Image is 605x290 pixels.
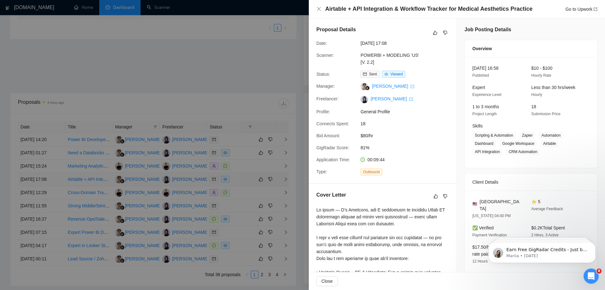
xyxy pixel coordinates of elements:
span: Average Feedback [531,207,563,211]
span: export [409,97,413,101]
span: $0.2K Total Spent [531,225,565,230]
span: Scripting & Automation [472,132,516,139]
span: export [411,85,414,88]
span: 1 to 3 months [472,104,499,109]
span: Outbound [360,169,382,175]
span: Project Length [472,112,497,116]
span: [DATE] 17:08 [360,40,455,47]
a: [PERSON_NAME] export [372,84,414,89]
span: Manager: [316,84,335,89]
span: Zapier [519,132,535,139]
img: gigradar-bm.png [365,86,370,90]
span: Profile: [316,109,330,114]
span: ✅ Verified [472,225,494,230]
h5: Proposal Details [316,26,356,33]
span: dislike [443,30,447,35]
span: Viewed [390,72,403,76]
span: API Integration [472,148,502,155]
span: Scanner: [316,53,334,58]
span: Google Workspace [500,140,537,147]
span: [DATE] 16:58 [472,66,498,71]
span: $80/hr [360,132,455,139]
span: Hourly Rate [531,73,551,78]
span: Skills [472,123,483,128]
span: 12 Hours [472,259,488,263]
span: like [433,30,437,35]
span: Automation [539,132,563,139]
span: close [316,6,321,11]
a: Go to Upworkexport [565,7,597,12]
span: [GEOGRAPHIC_DATA] [480,198,521,212]
span: export [594,7,597,11]
span: Freelancer: [316,96,339,101]
span: Payment Verification [472,233,507,237]
h5: Job Posting Details [464,26,511,33]
span: clock-circle [360,157,365,162]
span: mail [363,72,367,76]
span: Type: [316,169,327,174]
button: like [431,29,439,37]
span: Bid Amount: [316,133,340,138]
span: Published [472,73,489,78]
span: Overview [472,45,492,52]
span: Connects Spent: [316,121,349,126]
div: Client Details [472,174,590,191]
span: Airtable [541,140,559,147]
button: like [432,192,440,200]
span: CRM Automation [506,148,540,155]
button: dislike [441,29,449,37]
span: Close [321,278,333,285]
span: Dashboard [472,140,496,147]
h5: Cover Letter [316,191,346,199]
h4: Airtable + API Integration & Workflow Tracker for Medical Aesthetics Practice [325,5,533,13]
button: Close [316,6,321,12]
span: ⭐ 5 [531,199,540,204]
span: Expert [472,85,485,90]
img: 🇺🇸 [473,202,477,206]
span: 18 [360,120,455,127]
span: GigRadar Score: [316,145,349,150]
span: like [434,194,438,199]
span: Submission Price [531,112,561,116]
span: Less than 30 hrs/week [531,85,575,90]
span: [US_STATE] 04:00 PM [472,214,511,218]
iframe: Intercom live chat [584,269,599,284]
span: Application Time: [316,157,350,162]
button: Close [316,276,338,286]
span: dislike [443,194,447,199]
span: General Profile [360,108,455,115]
iframe: Intercom notifications message [479,229,605,273]
span: Sent [369,72,377,76]
span: Status: [316,72,330,77]
span: Experience Level [472,92,501,97]
a: [PERSON_NAME] export [371,96,413,101]
span: Hourly [531,92,542,97]
span: $17.50/hr avg hourly rate paid [472,245,513,257]
button: dislike [441,192,449,200]
img: c1bRDs5afzIA1013GFrSexMse5uh62jyGs6kZ7QcOJpNLqwoLw6uC7CI-nOhu94Y1O [360,96,368,103]
span: Date: [316,41,327,46]
span: 81% [360,144,455,151]
span: 18 [531,104,536,109]
span: $10 - $100 [531,66,552,71]
span: eye [384,72,388,76]
a: POWERBI + MODELING 'US' [V. 2.2] [360,53,419,65]
span: 8 [596,269,602,274]
span: 00:09:44 [367,157,385,162]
